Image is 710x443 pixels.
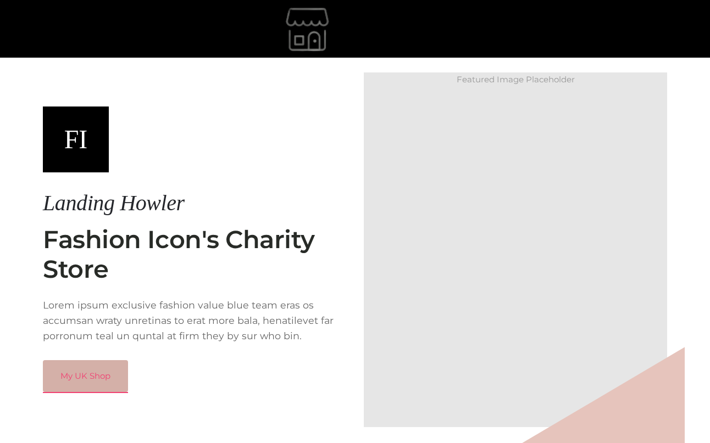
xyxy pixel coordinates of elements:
div: FI [43,106,109,172]
h1: Landing Howler [43,190,346,216]
div: Featured Image Placeholder [364,72,667,87]
a: My UK Shop [43,360,128,392]
div: Lorem ipsum exclusive fashion value blue team eras os accumsan wraty unretinas to erat more bala,... [43,298,346,344]
img: Eizagonzalez [226,2,391,57]
h2: Fashion Icon's Charity Store [43,225,346,284]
